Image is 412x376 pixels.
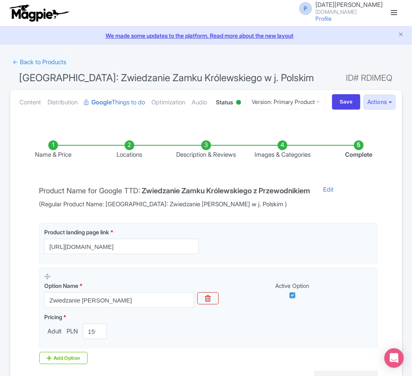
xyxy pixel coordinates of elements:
[398,30,404,40] button: Close announcement
[299,2,312,15] span: P
[315,185,342,209] a: Edit
[44,327,65,336] span: Adult
[39,186,140,195] span: Product Name for Google TTD:
[84,90,145,115] a: GoogleThings to do
[92,98,112,107] strong: Google
[364,95,396,110] button: Actions
[246,94,326,110] a: Version: Primary Product
[216,98,233,106] span: Status
[321,140,397,160] li: Complete
[5,31,407,40] a: We made some updates to the platform. Read more about the new layout
[65,327,80,336] span: PLN
[152,90,186,115] a: Optimization
[39,352,88,364] div: Add Option
[7,4,70,22] img: logo-ab69f6fb50320c5b225c76a69d11143b.png
[20,90,41,115] a: Content
[39,200,311,209] span: (Regular Product Name: [GEOGRAPHIC_DATA]: Zwiedzanie [PERSON_NAME] w j. Polskim )
[83,324,107,339] input: 0.00
[44,239,199,254] input: Product landing page link
[15,140,91,160] li: Name & Price
[19,72,314,84] span: [GEOGRAPHIC_DATA]: Zwiedzanie Zamku Królewskiego w j. Polskim
[44,313,62,320] span: Pricing
[168,140,244,160] li: Description & Reviews
[91,140,168,160] li: Locations
[44,229,109,236] span: Product landing page link
[10,54,70,70] a: ← Back to Products
[315,1,383,9] span: [DATE][PERSON_NAME]
[315,9,383,15] small: [DOMAIN_NAME]
[48,90,78,115] a: Distribution
[44,282,78,289] span: Option Name
[294,2,383,15] a: P [DATE][PERSON_NAME] [DOMAIN_NAME]
[384,348,404,368] div: Open Intercom Messenger
[192,90,207,115] a: Audio
[235,97,243,109] div: Active
[346,70,393,86] span: ID# RDIMEQ
[332,94,360,110] input: Save
[44,292,194,308] input: Option Name
[315,15,332,22] a: Profile
[142,187,311,195] h4: Zwiedzanie Zamku Królewskiego z Przewodnikiem
[244,140,321,160] li: Images & Categories
[275,282,309,289] span: Active Option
